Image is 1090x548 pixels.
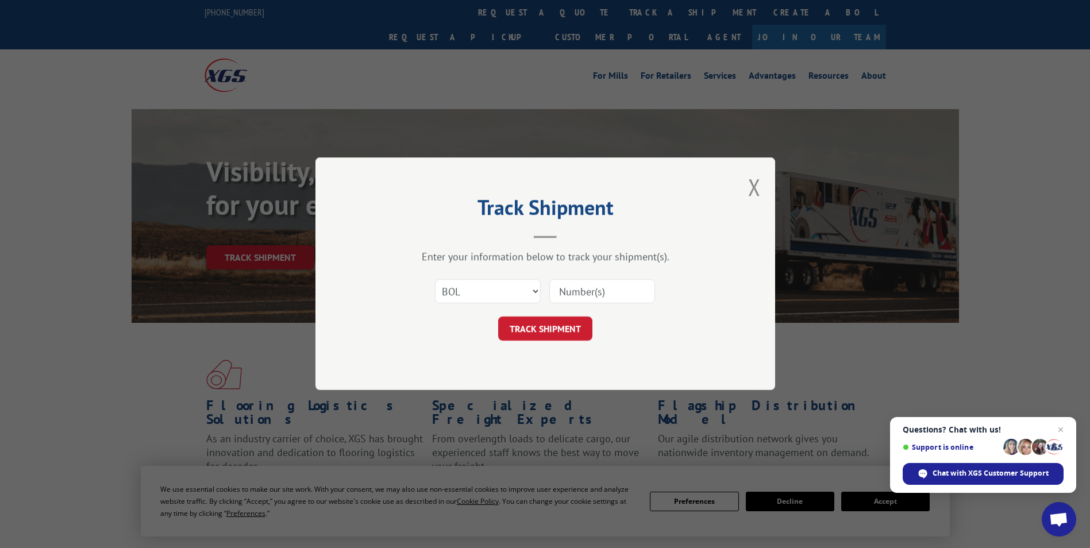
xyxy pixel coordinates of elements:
[373,199,718,221] h2: Track Shipment
[748,172,761,202] button: Close modal
[549,280,655,304] input: Number(s)
[498,317,592,341] button: TRACK SHIPMENT
[1042,502,1076,537] div: Open chat
[933,468,1049,478] span: Chat with XGS Customer Support
[903,463,1064,485] div: Chat with XGS Customer Support
[903,443,999,451] span: Support is online
[373,250,718,264] div: Enter your information below to track your shipment(s).
[1054,423,1068,437] span: Close chat
[903,425,1064,434] span: Questions? Chat with us!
